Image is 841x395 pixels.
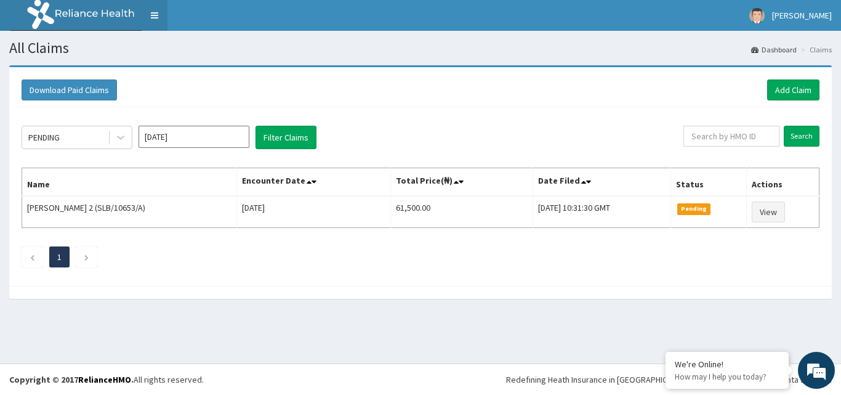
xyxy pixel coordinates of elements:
[139,126,249,148] input: Select Month and Year
[752,202,785,222] a: View
[767,79,819,100] a: Add Claim
[84,251,89,263] a: Next page
[236,168,390,197] th: Encounter Date
[390,168,533,197] th: Total Price(₦)
[22,168,237,197] th: Name
[30,251,35,263] a: Previous page
[256,126,316,149] button: Filter Claims
[772,10,832,21] span: [PERSON_NAME]
[28,131,60,144] div: PENDING
[683,126,779,147] input: Search by HMO ID
[533,196,670,228] td: [DATE] 10:31:30 GMT
[22,196,237,228] td: [PERSON_NAME] 2 (SLB/10653/A)
[533,168,670,197] th: Date Filed
[506,373,832,386] div: Redefining Heath Insurance in [GEOGRAPHIC_DATA] using Telemedicine and Data Science!
[784,126,819,147] input: Search
[751,44,797,55] a: Dashboard
[390,196,533,228] td: 61,500.00
[749,8,765,23] img: User Image
[57,251,62,263] a: Page 1 is your current page
[798,44,832,55] li: Claims
[78,374,131,385] a: RelianceHMO
[675,372,779,382] p: How may I help you today?
[22,79,117,100] button: Download Paid Claims
[236,196,390,228] td: [DATE]
[670,168,746,197] th: Status
[9,374,134,385] strong: Copyright © 2017 .
[746,168,819,197] th: Actions
[9,40,832,56] h1: All Claims
[675,359,779,370] div: We're Online!
[677,203,711,214] span: Pending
